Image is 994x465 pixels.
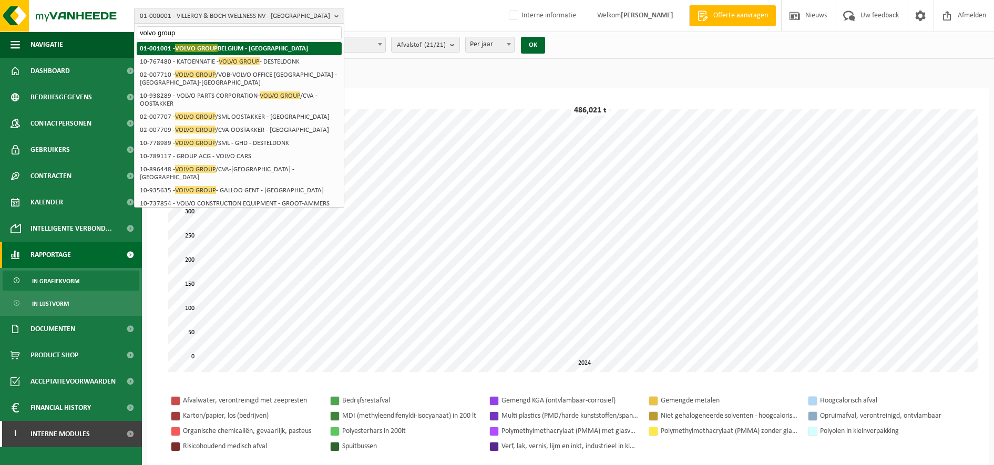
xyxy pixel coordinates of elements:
li: 10-737854 - VOLVO CONSTRUCTION EQUIPMENT - GROOT-AMMERS [137,197,342,210]
count: (21/21) [424,42,446,48]
li: 02-007709 - /CVA OOSTAKKER - [GEOGRAPHIC_DATA] [137,123,342,137]
div: Organische chemicaliën, gevaarlijk, pasteus [183,425,320,438]
div: MDI (methyleendifenyldi-isocyanaat) in 200 lt [342,409,479,422]
span: VOLVO GROUP [175,112,216,120]
strong: 01-001001 - BELGIUM - [GEOGRAPHIC_DATA] [140,44,308,52]
li: 10-938289 - VOLVO PARTS CORPORATION- /CVA - OOSTAKKER [137,89,342,110]
span: Afvalstof [397,37,446,53]
span: Navigatie [30,32,63,58]
span: VOLVO GROUP [175,186,216,194]
div: Multi plastics (PMD/harde kunststoffen/spanbanden/EPS/folie naturel/folie gemengd) [501,409,638,422]
div: Verf, lak, vernis, lijm en inkt, industrieel in kleinverpakking [501,440,638,453]
span: Per jaar [466,37,514,52]
span: VOLVO GROUP [260,91,300,99]
div: Polyolen in kleinverpakking [820,425,957,438]
li: 10-896448 - /CVA-[GEOGRAPHIC_DATA] - [GEOGRAPHIC_DATA] [137,163,342,184]
li: 10-778989 - /SML - GHD - DESTELDONK [137,137,342,150]
strong: [PERSON_NAME] [621,12,673,19]
div: Karton/papier, los (bedrijven) [183,409,320,422]
div: 486,021 t [571,105,609,116]
span: VOLVO GROUP [175,44,218,52]
a: Offerte aanvragen [689,5,776,26]
label: Interne informatie [507,8,576,24]
li: 02-007707 - /SML OOSTAKKER - [GEOGRAPHIC_DATA] [137,110,342,123]
span: Kalender [30,189,63,215]
span: Dashboard [30,58,70,84]
button: 01-000001 - VILLEROY & BOCH WELLNESS NV - [GEOGRAPHIC_DATA] [134,8,344,24]
span: Rapportage [30,242,71,268]
input: Zoeken naar gekoppelde vestigingen [137,26,342,39]
div: Spuitbussen [342,440,479,453]
button: Afvalstof(21/21) [391,37,460,53]
li: 02-007710 - /VOB-VOLVO OFFICE [GEOGRAPHIC_DATA] - [GEOGRAPHIC_DATA]-[GEOGRAPHIC_DATA] [137,68,342,89]
span: In lijstvorm [32,294,69,314]
a: In grafiekvorm [3,271,139,291]
span: Contactpersonen [30,110,91,137]
span: Contracten [30,163,71,189]
span: In grafiekvorm [32,271,79,291]
span: Documenten [30,316,75,342]
li: 10-935635 - - GALLOO GENT - [GEOGRAPHIC_DATA] [137,184,342,197]
div: Afvalwater, verontreinigd met zeepresten [183,394,320,407]
a: In lijstvorm [3,293,139,313]
span: Offerte aanvragen [711,11,771,21]
span: VOLVO GROUP [175,70,216,78]
li: 10-789117 - GROUP ACG - VOLVO CARS [137,150,342,163]
div: Hoogcalorisch afval [820,394,957,407]
span: Per jaar [465,37,515,53]
span: Financial History [30,395,91,421]
span: Interne modules [30,421,90,447]
span: Intelligente verbond... [30,215,112,242]
li: 10-767480 - KATOENNATIE - - DESTELDONK [137,55,342,68]
button: OK [521,37,545,54]
div: Opruimafval, verontreinigd, ontvlambaar [820,409,957,422]
div: Niet gehalogeneerde solventen - hoogcalorisch in kleinverpakking [661,409,797,422]
span: Acceptatievoorwaarden [30,368,116,395]
span: I [11,421,20,447]
span: VOLVO GROUP [175,139,216,147]
span: Product Shop [30,342,78,368]
span: VOLVO GROUP [219,57,260,65]
div: Risicohoudend medisch afval [183,440,320,453]
span: VOLVO GROUP [175,126,216,133]
div: Bedrijfsrestafval [342,394,479,407]
div: Polyesterhars in 200lt [342,425,479,438]
div: Gemengde metalen [661,394,797,407]
div: Gemengd KGA (ontvlambaar-corrosief) [501,394,638,407]
span: VOLVO GROUP [175,165,216,173]
span: 01-000001 - VILLEROY & BOCH WELLNESS NV - [GEOGRAPHIC_DATA] [140,8,330,24]
div: Polymethylmethacrylaat (PMMA) zonder glasvezel [661,425,797,438]
span: Gebruikers [30,137,70,163]
span: Bedrijfsgegevens [30,84,92,110]
div: Polymethylmethacrylaat (PMMA) met glasvezel [501,425,638,438]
